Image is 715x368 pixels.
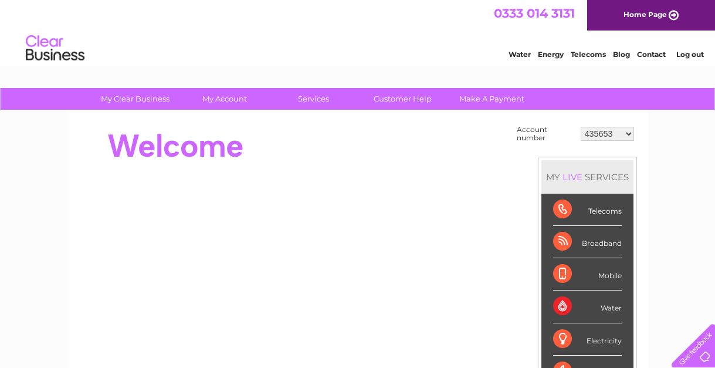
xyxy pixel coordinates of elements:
[613,50,630,59] a: Blog
[494,6,575,21] a: 0333 014 3131
[87,88,184,110] a: My Clear Business
[81,6,635,57] div: Clear Business is a trading name of Verastar Limited (registered in [GEOGRAPHIC_DATA] No. 3667643...
[553,226,622,258] div: Broadband
[553,323,622,356] div: Electricity
[676,50,704,59] a: Log out
[25,31,85,66] img: logo.png
[443,88,540,110] a: Make A Payment
[176,88,273,110] a: My Account
[514,123,578,145] td: Account number
[354,88,451,110] a: Customer Help
[637,50,666,59] a: Contact
[541,160,633,194] div: MY SERVICES
[571,50,606,59] a: Telecoms
[538,50,564,59] a: Energy
[553,258,622,291] div: Mobile
[265,88,362,110] a: Services
[553,194,622,226] div: Telecoms
[560,171,585,183] div: LIVE
[509,50,531,59] a: Water
[553,291,622,323] div: Water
